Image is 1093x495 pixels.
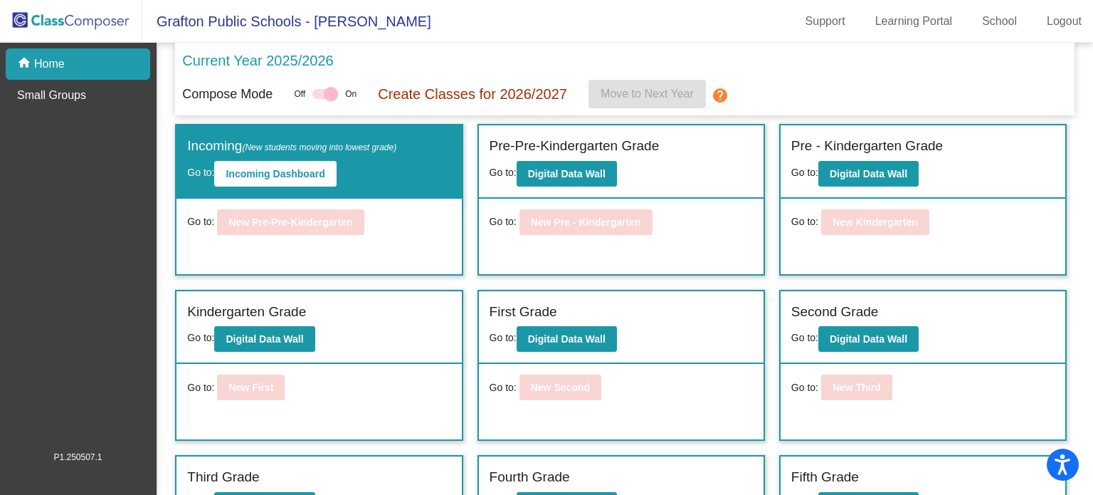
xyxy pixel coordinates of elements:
[187,214,214,229] span: Go to:
[531,382,590,393] b: New Second
[217,375,285,400] button: New First
[345,88,357,100] span: On
[528,333,606,345] b: Digital Data Wall
[864,10,964,33] a: Learning Portal
[830,168,907,179] b: Digital Data Wall
[821,375,892,400] button: New Third
[791,467,859,488] label: Fifth Grade
[490,380,517,395] span: Go to:
[217,209,364,235] button: New Pre-Pre-Kindergarten
[517,326,617,352] button: Digital Data Wall
[971,10,1028,33] a: School
[226,333,303,345] b: Digital Data Wall
[490,214,517,229] span: Go to:
[821,209,929,235] button: New Kindergarten
[791,332,818,343] span: Go to:
[712,87,729,104] mat-icon: help
[490,332,517,343] span: Go to:
[601,88,694,100] span: Move to Next Year
[818,326,919,352] button: Digital Data Wall
[531,217,641,228] b: New Pre - Kindergarten
[182,50,333,71] p: Current Year 2025/2026
[187,136,396,157] label: Incoming
[187,332,214,343] span: Go to:
[490,302,557,323] label: First Grade
[142,10,431,33] span: Grafton Public Schools - [PERSON_NAME]
[791,214,818,229] span: Go to:
[519,209,653,235] button: New Pre - Kindergarten
[17,87,86,104] p: Small Groups
[519,375,601,400] button: New Second
[214,161,336,187] button: Incoming Dashboard
[182,85,273,104] p: Compose Mode
[187,380,214,395] span: Go to:
[490,136,660,157] label: Pre-Pre-Kindergarten Grade
[490,467,570,488] label: Fourth Grade
[833,217,918,228] b: New Kindergarten
[187,302,306,323] label: Kindergarten Grade
[791,380,818,395] span: Go to:
[794,10,857,33] a: Support
[294,88,305,100] span: Off
[226,168,324,179] b: Incoming Dashboard
[791,167,818,178] span: Go to:
[528,168,606,179] b: Digital Data Wall
[187,467,259,488] label: Third Grade
[378,83,567,105] p: Create Classes for 2026/2027
[17,56,34,73] mat-icon: home
[228,217,352,228] b: New Pre-Pre-Kindergarten
[818,161,919,187] button: Digital Data Wall
[1035,10,1093,33] a: Logout
[214,326,315,352] button: Digital Data Wall
[830,333,907,345] b: Digital Data Wall
[517,161,617,187] button: Digital Data Wall
[228,382,273,393] b: New First
[833,382,881,393] b: New Third
[791,136,943,157] label: Pre - Kindergarten Grade
[187,167,214,178] span: Go to:
[588,80,706,108] button: Move to Next Year
[242,142,396,152] span: (New students moving into lowest grade)
[490,167,517,178] span: Go to:
[34,56,65,73] p: Home
[791,302,879,323] label: Second Grade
